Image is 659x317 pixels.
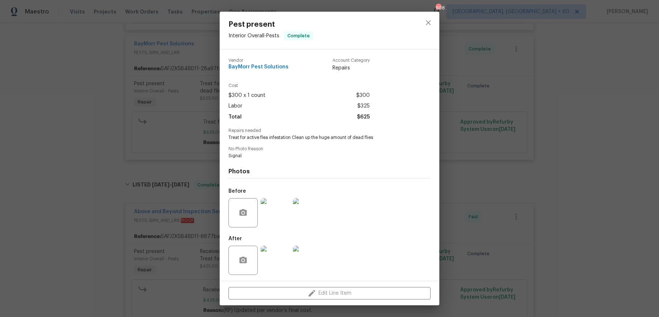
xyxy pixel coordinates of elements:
[228,33,279,38] span: Interior Overall - Pests
[228,101,242,112] span: Labor
[356,90,370,101] span: $300
[228,112,242,122] span: Total
[228,135,410,141] span: Treat for active flea infestation Clean up the huge amount of dead flies
[228,128,431,133] span: Repairs needed
[228,20,313,29] span: Pest present
[357,112,370,122] span: $625
[228,147,431,151] span: No Photo Reason
[332,64,370,72] span: Repairs
[228,64,288,70] span: BayMorr Pest Solutions
[228,236,242,241] h5: After
[228,189,246,194] h5: Before
[436,4,441,12] div: 608
[420,14,437,31] button: close
[284,32,313,39] span: Complete
[228,83,370,88] span: Cost
[228,58,288,63] span: Vendor
[228,168,431,175] h4: Photos
[228,153,410,159] span: Signal
[357,101,370,112] span: $325
[228,90,265,101] span: $300 x 1 count
[332,58,370,63] span: Account Category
